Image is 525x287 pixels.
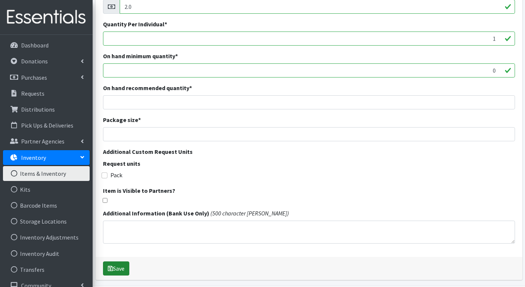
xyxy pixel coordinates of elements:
a: Requests [3,86,90,101]
button: Save [103,261,129,276]
p: Distributions [21,106,55,113]
label: Pack [110,171,122,179]
a: Kits [3,182,90,197]
label: Item is Visible to Partners? [103,186,175,195]
a: Inventory [3,150,90,165]
p: Purchases [21,74,47,81]
a: Purchases [3,70,90,85]
img: HumanEssentials [3,5,90,30]
a: Barcode Items [3,198,90,213]
label: On hand minimum quantity [103,52,178,60]
label: On hand recommended quantity [103,83,192,92]
p: Partner Agencies [21,138,64,145]
label: Quantity Per Individual [103,20,167,29]
label: Additional Information (Bank Use Only) [103,209,209,218]
abbr: required [165,20,167,28]
i: (500 character [PERSON_NAME]) [210,210,289,217]
legend: Request units [103,159,515,171]
a: Inventory Audit [3,246,90,261]
a: Storage Locations [3,214,90,229]
a: Inventory Adjustments [3,230,90,245]
a: Donations [3,54,90,69]
a: Distributions [3,102,90,117]
abbr: required [138,116,141,123]
abbr: required [189,84,192,92]
a: Dashboard [3,38,90,53]
p: Inventory [21,154,46,161]
a: Items & Inventory [3,166,90,181]
abbr: required [175,52,178,60]
a: Pick Ups & Deliveries [3,118,90,133]
p: Dashboard [21,42,49,49]
a: Partner Agencies [3,134,90,149]
p: Pick Ups & Deliveries [21,122,73,129]
p: Donations [21,57,48,65]
label: Additional Custom Request Units [103,147,193,156]
a: Transfers [3,262,90,277]
p: Requests [21,90,44,97]
label: Package size [103,115,141,124]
